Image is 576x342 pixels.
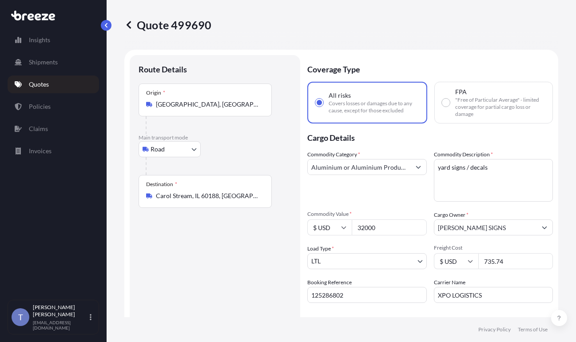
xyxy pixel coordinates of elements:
p: Quote 499690 [124,18,211,32]
button: Select transport [139,141,201,157]
p: Insights [29,36,50,44]
input: Origin [156,100,261,109]
input: Enter name [434,287,553,303]
p: Route Details [139,64,187,75]
span: All risks [329,91,351,100]
a: Privacy Policy [478,326,511,333]
a: Policies [8,98,99,115]
button: LTL [307,253,427,269]
span: Load Type [307,244,334,253]
a: Insights [8,31,99,49]
input: Enter amount [478,253,553,269]
textarea: yard signs / decals [434,159,553,202]
span: Covers losses or damages due to any cause, except for those excluded [329,100,419,114]
span: T [18,313,23,322]
label: Carrier Name [434,278,465,287]
label: Booking Reference [307,278,352,287]
div: Destination [146,181,177,188]
input: Destination [156,191,261,200]
span: LTL [311,257,321,266]
p: Shipments [29,58,58,67]
input: Type amount [352,219,427,235]
a: Claims [8,120,99,138]
p: Cargo Details [307,123,553,150]
span: "Free of Particular Average" - limited coverage for partial cargo loss or damage [455,96,546,118]
input: FPA"Free of Particular Average" - limited coverage for partial cargo loss or damage [442,99,450,107]
p: Invoices [29,147,52,155]
label: Commodity Description [434,150,493,159]
label: Cargo Owner [434,211,469,219]
input: Full name [434,219,537,235]
a: Invoices [8,142,99,160]
a: Quotes [8,76,99,93]
button: Show suggestions [410,159,426,175]
a: Terms of Use [518,326,548,333]
a: Shipments [8,53,99,71]
label: Commodity Category [307,150,360,159]
span: Freight Cost [434,244,553,251]
p: [PERSON_NAME] [PERSON_NAME] [33,304,88,318]
p: [EMAIL_ADDRESS][DOMAIN_NAME] [33,320,88,330]
span: FPA [455,87,467,96]
p: Coverage Type [307,55,553,82]
p: Claims [29,124,48,133]
input: Select a commodity type [308,159,410,175]
span: Road [151,145,165,154]
p: Main transport mode [139,134,291,141]
input: All risksCovers losses or damages due to any cause, except for those excluded [315,99,323,107]
span: Commodity Value [307,211,427,218]
div: Origin [146,89,165,96]
input: Your internal reference [307,287,427,303]
p: Quotes [29,80,49,89]
button: Show suggestions [536,219,552,235]
p: Policies [29,102,51,111]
